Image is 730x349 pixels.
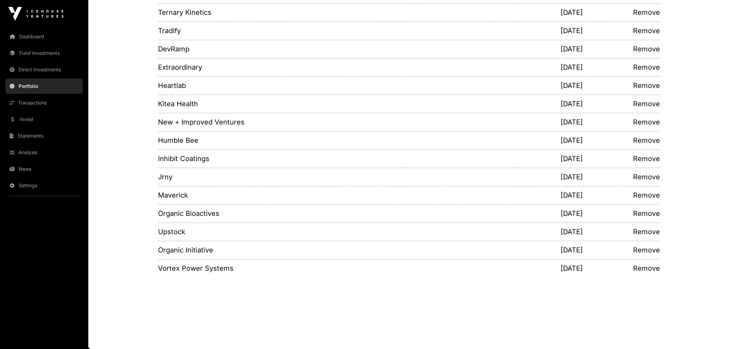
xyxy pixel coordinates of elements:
p: [DATE] [519,227,583,237]
a: Remove [583,136,660,145]
a: Fund Investments [6,46,83,61]
p: [DATE] [519,136,583,145]
a: New + Improved Ventures [158,117,407,127]
p: [DATE] [519,8,583,17]
a: Jrny [158,172,407,182]
a: Remove [583,263,660,273]
a: Kitea Health [158,99,407,109]
iframe: Chat Widget [696,316,730,349]
a: Dashboard [6,29,83,44]
p: [DATE] [519,117,583,127]
a: Humble Bee [158,136,407,145]
a: Remove [583,8,660,17]
p: [DATE] [519,44,583,54]
a: Maverick [158,190,407,200]
a: Upstock [158,227,407,237]
a: Organic Bioactives [158,209,407,218]
p: [DATE] [519,245,583,255]
a: Direct Investments [6,62,83,77]
p: [DATE] [519,81,583,90]
a: Portfolio [6,79,83,94]
p: [DATE] [519,190,583,200]
a: News [6,161,83,177]
a: DevRamp [158,44,407,54]
a: Remove [583,227,660,237]
p: [DATE] [519,62,583,72]
p: [DATE] [519,154,583,163]
a: Inhibit Coatings [158,154,407,163]
p: [DATE] [519,263,583,273]
a: Transactions [6,95,83,110]
img: Icehouse Ventures Logo [8,7,63,21]
a: Invest [6,112,83,127]
p: [DATE] [519,209,583,218]
p: [DATE] [519,99,583,109]
a: Ternary Kinetics [158,8,407,17]
a: Remove [583,62,660,72]
a: Extraordinary [158,62,407,72]
a: Statements [6,128,83,143]
p: [DATE] [519,172,583,182]
a: Remove [583,154,660,163]
a: Organic Initiative [158,245,407,255]
a: Settings [6,178,83,193]
a: Remove [583,99,660,109]
a: Remove [583,26,660,36]
a: Remove [583,172,660,182]
p: [DATE] [519,26,583,36]
a: Remove [583,245,660,255]
a: Remove [583,209,660,218]
a: Vortex Power Systems [158,263,407,273]
a: Heartlab [158,81,407,90]
a: Remove [583,81,660,90]
a: Remove [583,44,660,54]
a: Remove [583,190,660,200]
a: Tradify [158,26,407,36]
a: Analysis [6,145,83,160]
a: Remove [583,117,660,127]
